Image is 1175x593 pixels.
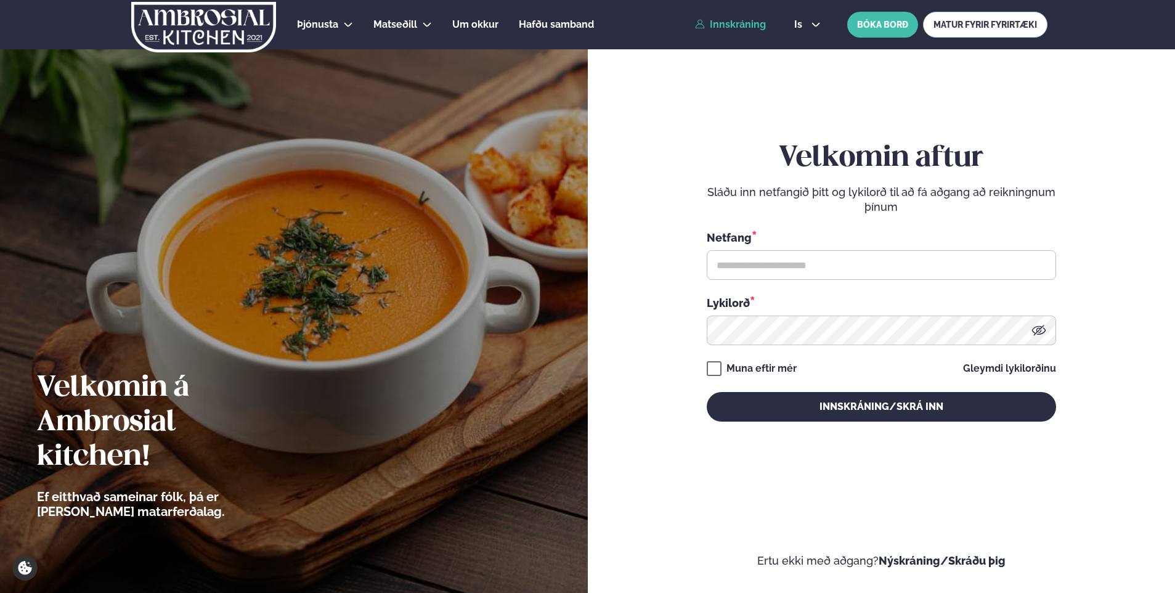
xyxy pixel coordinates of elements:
[297,17,338,32] a: Þjónusta
[879,554,1006,567] a: Nýskráning/Skráðu þig
[784,20,831,30] button: is
[794,20,806,30] span: is
[923,12,1047,38] a: MATUR FYRIR FYRIRTÆKI
[625,554,1139,568] p: Ertu ekki með aðgang?
[452,17,498,32] a: Um okkur
[707,185,1056,215] p: Sláðu inn netfangið þitt og lykilorð til að fá aðgang að reikningnum þínum
[37,489,293,519] p: Ef eitthvað sameinar fólk, þá er [PERSON_NAME] matarferðalag.
[297,18,338,30] span: Þjónusta
[12,555,38,581] a: Cookie settings
[373,18,417,30] span: Matseðill
[707,295,1056,311] div: Lykilorð
[452,18,498,30] span: Um okkur
[707,141,1056,176] h2: Velkomin aftur
[963,364,1056,374] a: Gleymdi lykilorðinu
[373,17,417,32] a: Matseðill
[707,229,1056,245] div: Netfang
[847,12,918,38] button: BÓKA BORÐ
[707,392,1056,422] button: Innskráning/Skrá inn
[130,2,277,52] img: logo
[519,17,594,32] a: Hafðu samband
[37,371,293,475] h2: Velkomin á Ambrosial kitchen!
[695,19,766,30] a: Innskráning
[519,18,594,30] span: Hafðu samband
